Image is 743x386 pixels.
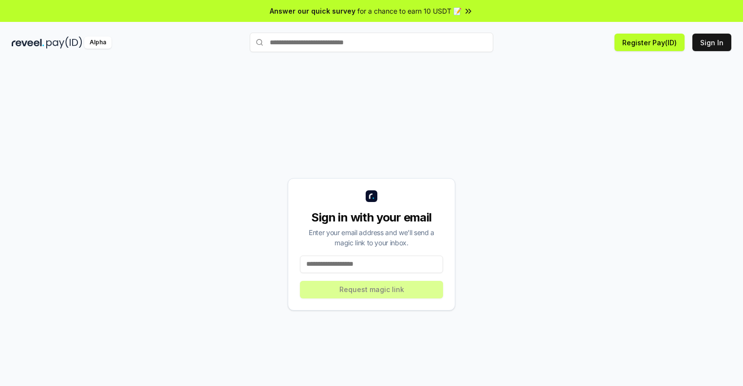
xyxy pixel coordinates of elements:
button: Register Pay(ID) [614,34,685,51]
div: Sign in with your email [300,210,443,225]
span: Answer our quick survey [270,6,355,16]
div: Enter your email address and we’ll send a magic link to your inbox. [300,227,443,248]
img: pay_id [46,37,82,49]
img: reveel_dark [12,37,44,49]
img: logo_small [366,190,377,202]
button: Sign In [692,34,731,51]
div: Alpha [84,37,111,49]
span: for a chance to earn 10 USDT 📝 [357,6,462,16]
